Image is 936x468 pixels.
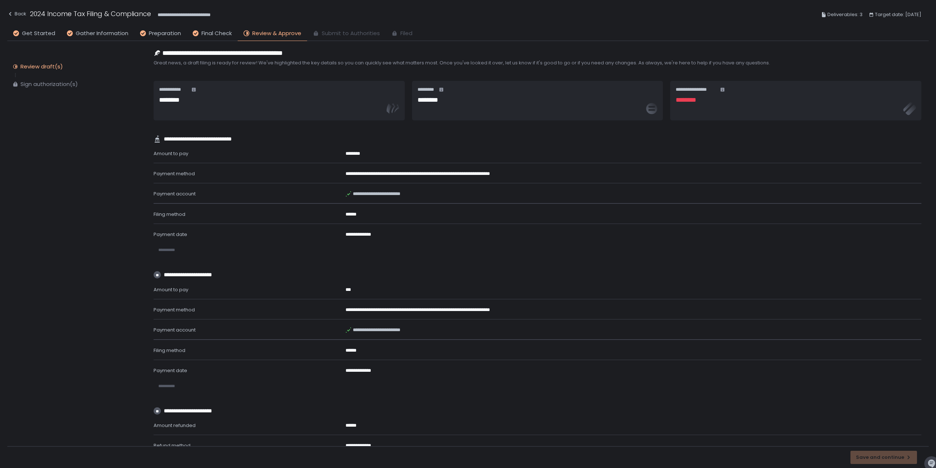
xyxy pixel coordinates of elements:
[20,63,63,70] div: Review draft(s)
[154,211,185,218] span: Filing method
[252,29,301,38] span: Review & Approve
[154,367,187,374] span: Payment date
[322,29,380,38] span: Submit to Authorities
[875,10,921,19] span: Target date: [DATE]
[154,231,187,238] span: Payment date
[154,347,185,354] span: Filing method
[20,81,78,88] div: Sign authorization(s)
[154,442,190,449] span: Refund method
[154,60,921,66] span: Great news, a draft filing is ready for review! We've highlighted the key details so you can quic...
[30,9,151,19] h1: 2024 Income Tax Filing & Compliance
[7,9,26,21] button: Back
[827,10,863,19] span: Deliverables: 3
[400,29,412,38] span: Filed
[201,29,232,38] span: Final Check
[154,150,188,157] span: Amount to pay
[22,29,55,38] span: Get Started
[76,29,128,38] span: Gather Information
[154,306,195,313] span: Payment method
[154,286,188,293] span: Amount to pay
[149,29,181,38] span: Preparation
[154,326,196,333] span: Payment account
[7,10,26,18] div: Back
[154,190,196,197] span: Payment account
[154,170,195,177] span: Payment method
[154,422,196,429] span: Amount refunded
